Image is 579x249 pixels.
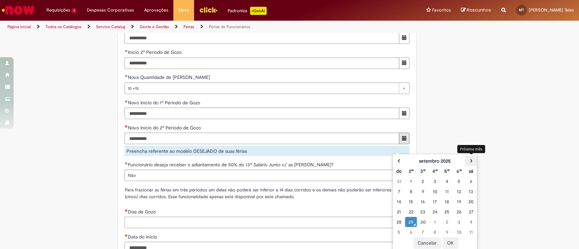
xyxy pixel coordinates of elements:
div: 16 September 2025 Tuesday [419,198,427,205]
span: Necessários [124,125,128,127]
input: Dias de Gozo [124,216,409,228]
span: Obrigatório Preenchido [124,75,128,77]
p: +GenAi [250,7,267,15]
a: Férias de Funcionários [209,24,250,29]
img: ServiceNow [1,3,36,17]
button: OK [443,237,458,249]
div: 30 September 2025 Tuesday [419,219,427,225]
div: 19 September 2025 Friday [455,198,463,205]
div: 10 September 2025 Wednesday [430,188,439,195]
div: 04 October 2025 Saturday [467,219,475,225]
div: 08 October 2025 Wednesday [430,229,439,235]
input: Início 1º Período de Gozo 03 April 2025 Thursday [124,32,399,44]
span: Aprovações [144,7,168,14]
th: setembro 2025. Alternar mês [405,156,465,166]
div: 23 September 2025 Tuesday [419,208,427,215]
span: Data do início [128,233,158,240]
div: 09 September 2025 Tuesday [419,188,427,195]
a: Férias [184,24,194,29]
div: 06 September 2025 Saturday [467,178,475,185]
th: Segunda-feira [405,166,417,176]
span: Rascunhos [467,7,491,13]
div: 03 September 2025 Wednesday [430,178,439,185]
div: Padroniza [228,7,267,15]
div: 24 September 2025 Wednesday [430,208,439,215]
span: Não [128,170,395,181]
div: 01 October 2025 Wednesday [430,219,439,225]
button: Mostrar calendário para Início 1º Período de Gozo [399,32,409,44]
div: 27 September 2025 Saturday [467,208,475,215]
div: 28 September 2025 Sunday [394,219,403,225]
div: 05 October 2025 Sunday [394,229,403,235]
a: Rascunhos [461,7,491,14]
div: 09 October 2025 Thursday [443,229,451,235]
div: 02 September 2025 Tuesday [419,178,427,185]
div: 31 August 2025 Sunday [394,178,403,185]
span: Despesas Corporativas [87,7,134,14]
a: Todos os Catálogos [45,24,81,29]
button: Mostrar calendário para Início 2º Período de Gozo [399,57,409,69]
th: Sexta-feira [453,166,465,176]
span: Necessários [124,234,128,236]
span: Requisições [46,7,70,14]
a: Página inicial [7,24,31,29]
div: O seletor de data foi aberto.29 September 2025 Monday [407,219,415,225]
div: 02 October 2025 Thursday [443,219,451,225]
span: Obrigatório Preenchido [124,162,128,164]
div: 06 October 2025 Monday [407,229,415,235]
span: Nova Quantidade de [PERSON_NAME] [128,74,211,80]
span: Início 2º Período de Gozo [128,49,182,55]
a: Gente e Gestão [140,24,169,29]
th: Mês anterior [393,156,405,166]
span: More [178,7,189,14]
div: Preencha referente ao modelo DESEJADO de suas férias [124,146,409,156]
th: Quarta-feira [429,166,441,176]
span: Funcionário deseja receber o adiantamento de 50% do 13º Salário Junto c/ as [PERSON_NAME]? [128,161,334,167]
input: Novo Início do 2º Período de Gozo [124,132,399,144]
ul: Trilhas de página [5,21,381,33]
div: 14 September 2025 Sunday [394,198,403,205]
span: Obrigatório Preenchido [124,100,128,102]
div: 04 September 2025 Thursday [443,178,451,185]
div: 05 September 2025 Friday [455,178,463,185]
span: 15 +15 [128,83,395,94]
div: 18 September 2025 Thursday [443,198,451,205]
div: 08 September 2025 Monday [407,188,415,195]
div: 01 September 2025 Monday [407,178,415,185]
div: 07 October 2025 Tuesday [419,229,427,235]
th: Próximo mês [465,156,477,166]
th: Terça-feira [417,166,429,176]
span: [PERSON_NAME] Teles [529,7,574,13]
div: 21 September 2025 Sunday [394,208,403,215]
div: 25 September 2025 Thursday [443,208,451,215]
th: Sábado [465,166,477,176]
div: 12 September 2025 Friday [455,188,463,195]
th: Quinta-feira [441,166,453,176]
div: 26 September 2025 Friday [455,208,463,215]
div: 11 October 2025 Saturday [467,229,475,235]
div: 03 October 2025 Friday [455,219,463,225]
div: 17 September 2025 Wednesday [430,198,439,205]
div: 22 September 2025 Monday [407,208,415,215]
th: Domingo [393,166,405,176]
span: 1 [72,8,77,14]
span: Obrigatório Preenchido [124,49,128,52]
div: 10 October 2025 Friday [455,229,463,235]
button: Mostrar calendário para Novo Início do 2º Período de Gozo [399,132,409,144]
div: 13 September 2025 Saturday [467,188,475,195]
div: 15 September 2025 Monday [407,198,415,205]
button: Cancelar [413,237,441,249]
div: 20 September 2025 Saturday [467,198,475,205]
span: Novo Início do 2º Período de Gozo [128,124,202,130]
div: 11 September 2025 Thursday [443,188,451,195]
img: click_logo_yellow_360x200.png [199,5,217,15]
button: Mostrar calendário para Novo Início do 1º Período de Gozo [399,107,409,119]
div: 07 September 2025 Sunday [394,188,403,195]
input: Início 2º Período de Gozo 17 November 2025 Monday [124,57,399,69]
span: Para fracionar as férias em três períodos um deles não poderá ser inferior a 14 dias corridos e o... [124,187,399,199]
a: Service Catalog [96,24,125,29]
div: Próximo mês [457,145,485,153]
span: Dias de Gozo [128,208,157,214]
span: Novo Início do 1º Período de Gozo [128,99,201,105]
span: MT [519,8,524,12]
